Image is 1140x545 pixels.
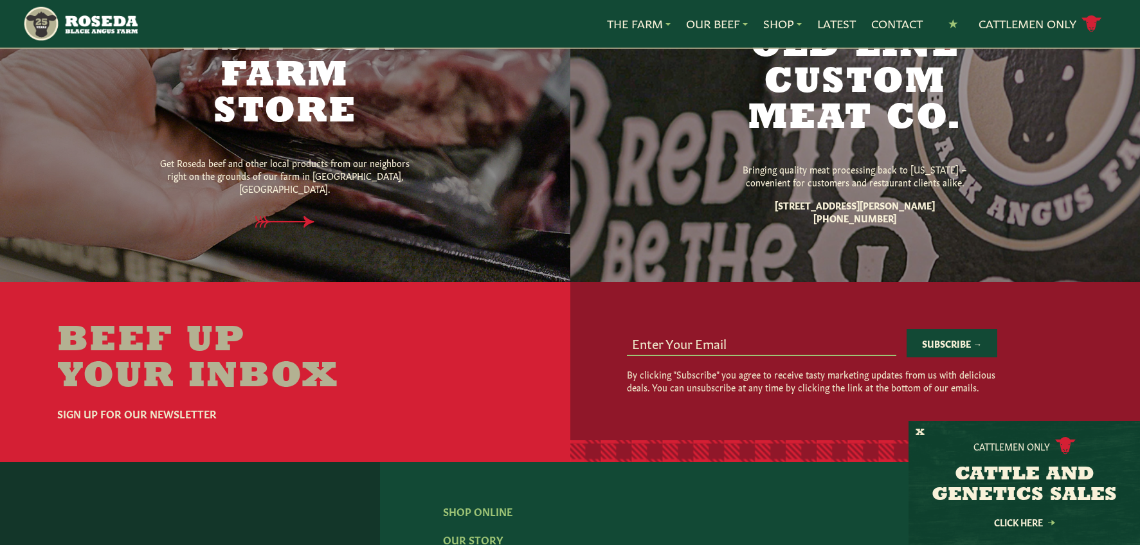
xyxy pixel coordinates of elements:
h2: Beef Up Your Inbox [57,323,386,395]
p: Get Roseda beef and other local products from our neighbors right on the grounds of our farm in [... [150,156,420,195]
input: Enter Your Email [627,330,896,355]
a: Shop Online [443,504,512,518]
p: Cattlemen Only [973,440,1050,452]
strong: [STREET_ADDRESS][PERSON_NAME] [775,199,935,211]
a: Contact [871,15,923,32]
a: Shop [763,15,802,32]
a: The Farm [607,15,671,32]
a: Latest [817,15,856,32]
p: By clicking "Subscribe" you agree to receive tasty marketing updates from us with delicious deals... [627,368,997,393]
a: Our Beef [686,15,748,32]
a: Click Here [966,518,1082,526]
h3: CATTLE AND GENETICS SALES [925,465,1124,506]
img: https://roseda.com/wp-content/uploads/2021/05/roseda-25-header.png [23,5,137,42]
p: Bringing quality meat processing back to [US_STATE] – convenient for customers and restaurant cli... [720,163,990,188]
button: X [916,426,925,440]
h6: Sign Up For Our Newsletter [57,406,386,421]
a: Cattlemen Only [979,13,1102,35]
img: cattle-icon.svg [1055,437,1076,454]
h2: Visit Our Farm Store [150,22,420,130]
strong: [PHONE_NUMBER] [813,211,896,224]
button: Subscribe → [907,329,997,357]
h2: Old Line Custom Meat Co. [720,29,990,137]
